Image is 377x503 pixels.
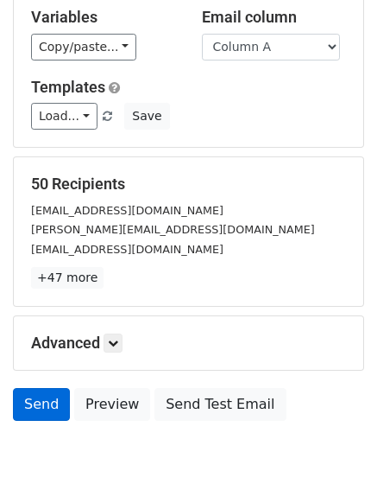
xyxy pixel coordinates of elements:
h5: Variables [31,8,176,27]
a: Preview [74,388,150,421]
a: Send Test Email [154,388,286,421]
a: Templates [31,78,105,96]
small: [EMAIL_ADDRESS][DOMAIN_NAME] [31,204,223,217]
small: [PERSON_NAME][EMAIL_ADDRESS][DOMAIN_NAME] [31,223,315,236]
small: [EMAIL_ADDRESS][DOMAIN_NAME] [31,243,223,256]
h5: Email column [202,8,347,27]
button: Save [124,103,169,130]
a: Send [13,388,70,421]
a: +47 more [31,267,104,289]
iframe: Chat Widget [291,420,377,503]
a: Copy/paste... [31,34,136,60]
a: Load... [31,103,97,130]
h5: 50 Recipients [31,175,346,194]
h5: Advanced [31,334,346,353]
